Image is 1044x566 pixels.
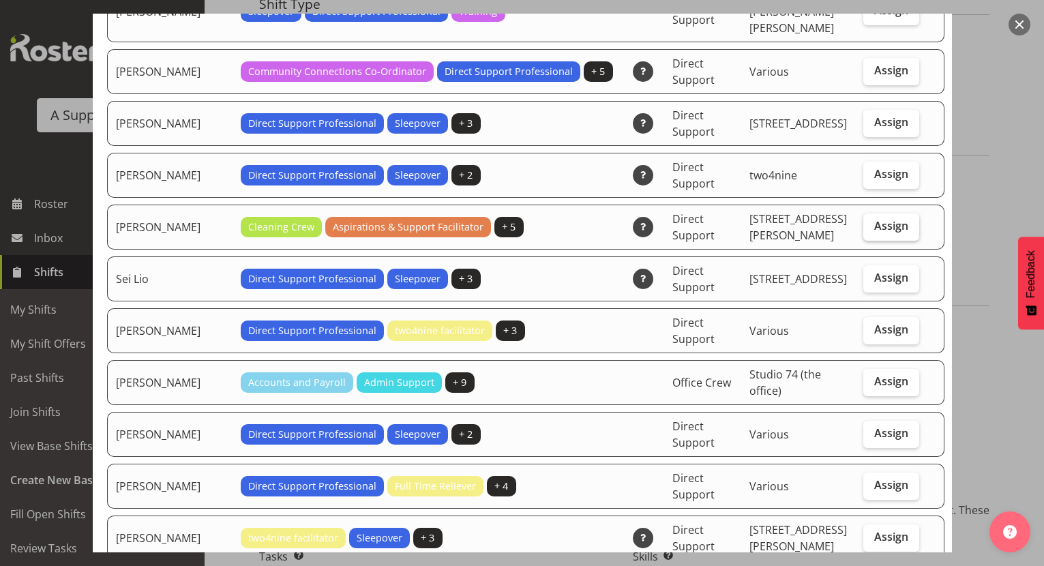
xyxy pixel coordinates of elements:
[672,375,731,390] span: Office Crew
[1003,525,1017,539] img: help-xxl-2.png
[453,375,466,390] span: + 9
[749,367,821,398] span: Studio 74 (the office)
[459,427,473,442] span: + 2
[672,160,715,191] span: Direct Support
[107,412,233,457] td: [PERSON_NAME]
[248,220,314,235] span: Cleaning Crew
[333,220,483,235] span: Aspirations & Support Facilitator
[874,63,908,77] span: Assign
[107,360,233,405] td: [PERSON_NAME]
[503,323,517,338] span: + 3
[459,116,473,131] span: + 3
[107,101,233,146] td: [PERSON_NAME]
[364,375,434,390] span: Admin Support
[395,479,476,494] span: Full Time Reliever
[395,427,441,442] span: Sleepover
[107,464,233,509] td: [PERSON_NAME]
[459,168,473,183] span: + 2
[749,211,847,243] span: [STREET_ADDRESS][PERSON_NAME]
[395,323,485,338] span: two4nine facilitator
[248,479,376,494] span: Direct Support Professional
[248,168,376,183] span: Direct Support Professional
[248,323,376,338] span: Direct Support Professional
[874,374,908,388] span: Assign
[248,531,338,546] span: two4nine facilitator
[357,531,402,546] span: Sleepover
[459,271,473,286] span: + 3
[749,64,789,79] span: Various
[874,167,908,181] span: Assign
[248,116,376,131] span: Direct Support Professional
[591,64,605,79] span: + 5
[749,116,847,131] span: [STREET_ADDRESS]
[749,323,789,338] span: Various
[874,478,908,492] span: Assign
[874,3,908,17] span: Assign
[672,471,715,502] span: Direct Support
[672,56,715,87] span: Direct Support
[107,205,233,250] td: [PERSON_NAME]
[248,427,376,442] span: Direct Support Professional
[672,315,715,346] span: Direct Support
[1025,250,1037,298] span: Feedback
[874,115,908,129] span: Assign
[874,426,908,440] span: Assign
[107,153,233,198] td: [PERSON_NAME]
[749,522,847,554] span: [STREET_ADDRESS][PERSON_NAME]
[749,168,797,183] span: two4nine
[107,516,233,561] td: [PERSON_NAME]
[672,263,715,295] span: Direct Support
[494,479,508,494] span: + 4
[248,271,376,286] span: Direct Support Professional
[395,271,441,286] span: Sleepover
[874,323,908,336] span: Assign
[107,308,233,353] td: [PERSON_NAME]
[445,64,573,79] span: Direct Support Professional
[502,220,516,235] span: + 5
[749,271,847,286] span: [STREET_ADDRESS]
[672,522,715,554] span: Direct Support
[248,375,346,390] span: Accounts and Payroll
[672,211,715,243] span: Direct Support
[395,168,441,183] span: Sleepover
[874,219,908,233] span: Assign
[1018,237,1044,329] button: Feedback - Show survey
[421,531,434,546] span: + 3
[874,271,908,284] span: Assign
[107,256,233,301] td: Sei Lio
[248,64,426,79] span: Community Connections Co-Ordinator
[672,419,715,450] span: Direct Support
[749,479,789,494] span: Various
[107,49,233,94] td: [PERSON_NAME]
[874,530,908,543] span: Assign
[749,427,789,442] span: Various
[395,116,441,131] span: Sleepover
[672,108,715,139] span: Direct Support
